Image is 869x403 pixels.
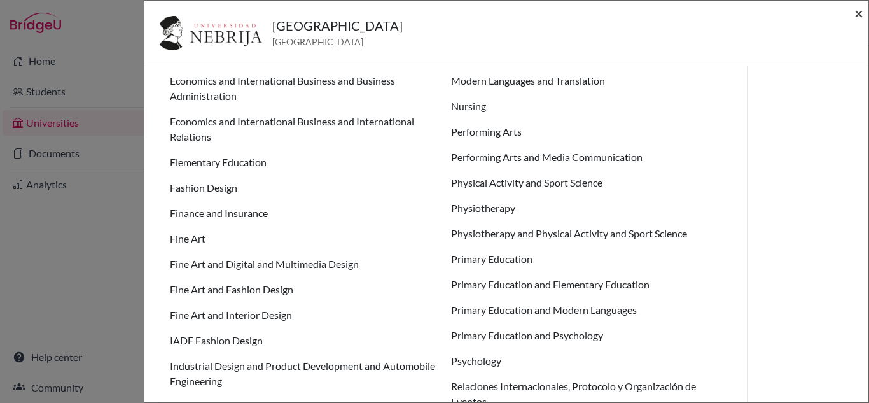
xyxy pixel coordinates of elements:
img: es_neb_00yyzx_u.png [160,16,262,50]
li: Physical Activity and Sport Science [451,175,722,190]
li: Primary Education [451,251,722,267]
li: Primary Education and Modern Languages [451,302,722,318]
li: Nursing [451,99,722,114]
li: Industrial Design and Product Development and Automobile Engineering [170,358,441,389]
li: Fine Art and Interior Design [170,308,441,323]
li: Performing Arts [451,124,722,139]
li: Finance and Insurance [170,206,441,221]
li: Economics and International Business and Business Administration [170,73,441,104]
li: IADE Fashion Design [170,333,441,348]
li: Elementary Education [170,155,441,170]
li: Physiotherapy and Physical Activity and Sport Science [451,226,722,241]
h5: [GEOGRAPHIC_DATA] [272,16,403,35]
li: Fine Art and Fashion Design [170,282,441,297]
li: Fine Art [170,231,441,246]
button: Close [854,6,863,21]
li: Primary Education and Elementary Education [451,277,722,292]
span: [GEOGRAPHIC_DATA] [272,35,403,48]
li: Fashion Design [170,180,441,195]
li: Primary Education and Psychology [451,328,722,343]
span: × [854,4,863,22]
li: Psychology [451,353,722,369]
li: Fine Art and Digital and Multimedia Design [170,257,441,272]
li: Physiotherapy [451,201,722,216]
li: Modern Languages and Translation [451,73,722,88]
li: Performing Arts and Media Communication [451,150,722,165]
li: Economics and International Business and International Relations [170,114,441,145]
